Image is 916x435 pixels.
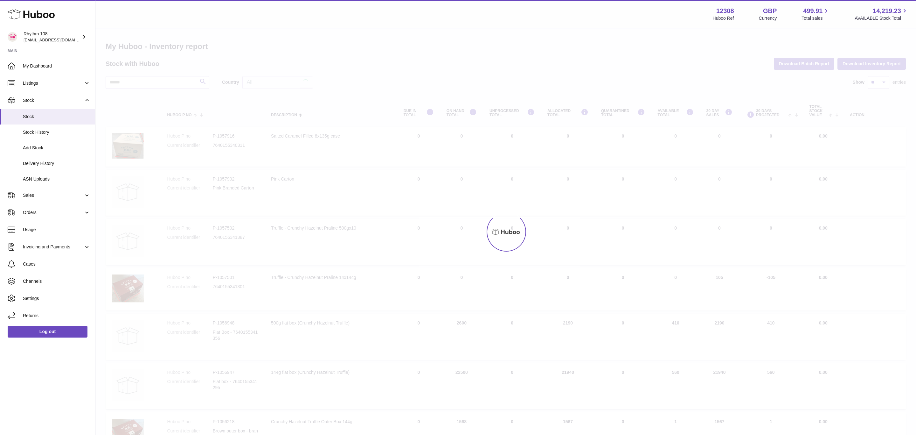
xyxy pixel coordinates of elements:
[23,227,90,233] span: Usage
[873,7,901,15] span: 14,219.23
[23,129,90,135] span: Stock History
[23,160,90,167] span: Delivery History
[23,80,84,86] span: Listings
[23,176,90,182] span: ASN Uploads
[23,278,90,284] span: Channels
[801,15,830,21] span: Total sales
[23,210,84,216] span: Orders
[23,114,90,120] span: Stock
[24,31,81,43] div: Rhythm 108
[23,145,90,151] span: Add Stock
[23,313,90,319] span: Returns
[716,7,734,15] strong: 12308
[855,7,908,21] a: 14,219.23 AVAILABLE Stock Total
[23,97,84,103] span: Stock
[803,7,822,15] span: 499.91
[8,326,87,337] a: Log out
[855,15,908,21] span: AVAILABLE Stock Total
[23,192,84,198] span: Sales
[759,15,777,21] div: Currency
[8,32,17,42] img: orders@rhythm108.com
[713,15,734,21] div: Huboo Ref
[23,63,90,69] span: My Dashboard
[24,37,94,42] span: [EMAIL_ADDRESS][DOMAIN_NAME]
[23,244,84,250] span: Invoicing and Payments
[763,7,777,15] strong: GBP
[801,7,830,21] a: 499.91 Total sales
[23,296,90,302] span: Settings
[23,261,90,267] span: Cases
